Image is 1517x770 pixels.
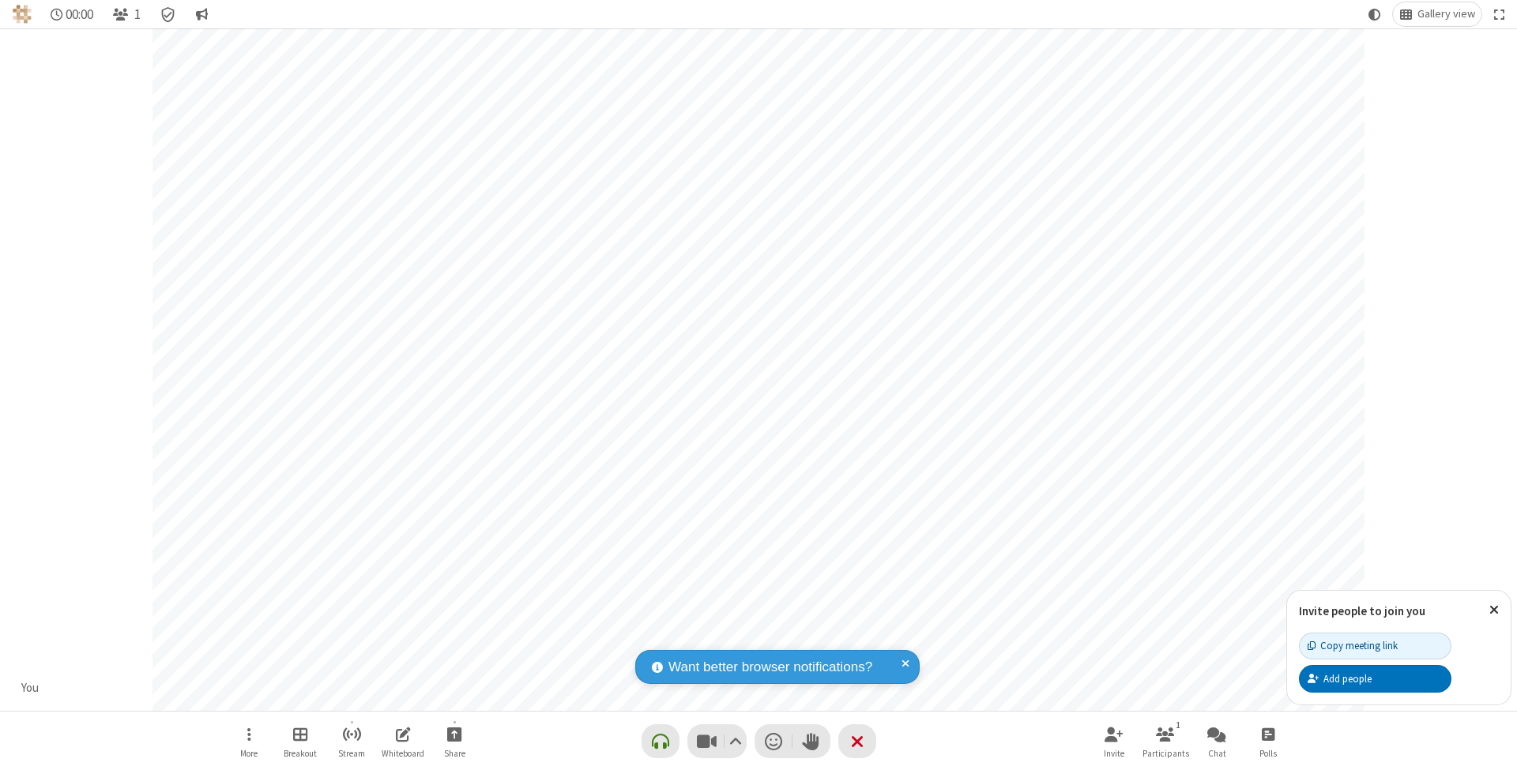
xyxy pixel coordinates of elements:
span: 00:00 [66,7,93,22]
button: Open shared whiteboard [379,719,427,764]
button: Send a reaction [755,724,792,758]
div: Timer [44,2,100,26]
div: You [16,679,45,697]
span: Invite [1104,749,1124,758]
button: Copy meeting link [1299,633,1451,659]
span: Gallery view [1417,8,1475,21]
button: Conversation [189,2,214,26]
button: Stop video (⌘+Shift+V) [687,724,747,758]
span: Participants [1142,749,1189,758]
div: Meeting details Encryption enabled [153,2,183,26]
button: Manage Breakout Rooms [277,719,324,764]
button: Open chat [1193,719,1240,764]
div: 1 [1172,718,1185,732]
button: Open participant list [106,2,147,26]
button: Start streaming [328,719,375,764]
span: Whiteboard [382,749,424,758]
button: End or leave meeting [838,724,876,758]
span: 1 [134,7,141,22]
span: Breakout [284,749,317,758]
span: More [240,749,258,758]
span: Share [444,749,465,758]
button: Add people [1299,665,1451,692]
button: Video setting [725,724,746,758]
button: Open participant list [1142,719,1189,764]
button: Invite participants (⌘+Shift+I) [1090,719,1138,764]
button: Open menu [225,719,273,764]
button: Change layout [1393,2,1481,26]
div: Copy meeting link [1308,638,1398,653]
button: Start sharing [431,719,478,764]
button: Raise hand [792,724,830,758]
span: Want better browser notifications? [668,657,872,678]
button: Fullscreen [1488,2,1511,26]
button: Open poll [1244,719,1292,764]
label: Invite people to join you [1299,603,1425,618]
span: Chat [1208,749,1226,758]
span: Stream [338,749,365,758]
button: Using system theme [1362,2,1387,26]
span: Polls [1259,749,1277,758]
img: QA Selenium DO NOT DELETE OR CHANGE [13,5,32,24]
button: Close popover [1477,591,1511,629]
button: Connect your audio [642,724,679,758]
